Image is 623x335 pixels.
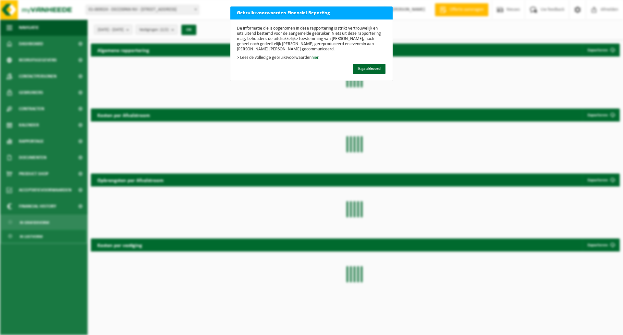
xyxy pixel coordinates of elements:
[230,6,336,19] h2: Gebruiksvoorwaarden Financial Reporting
[353,64,385,74] button: Ik ga akkoord
[237,55,386,60] p: > Lees de volledige gebruiksvoorwaarden .
[311,55,318,60] a: hier
[358,67,381,71] span: Ik ga akkoord
[237,26,386,52] p: De informatie die is opgenomen in deze rapportering is strikt vertrouwelijk en uitsluitend bestem...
